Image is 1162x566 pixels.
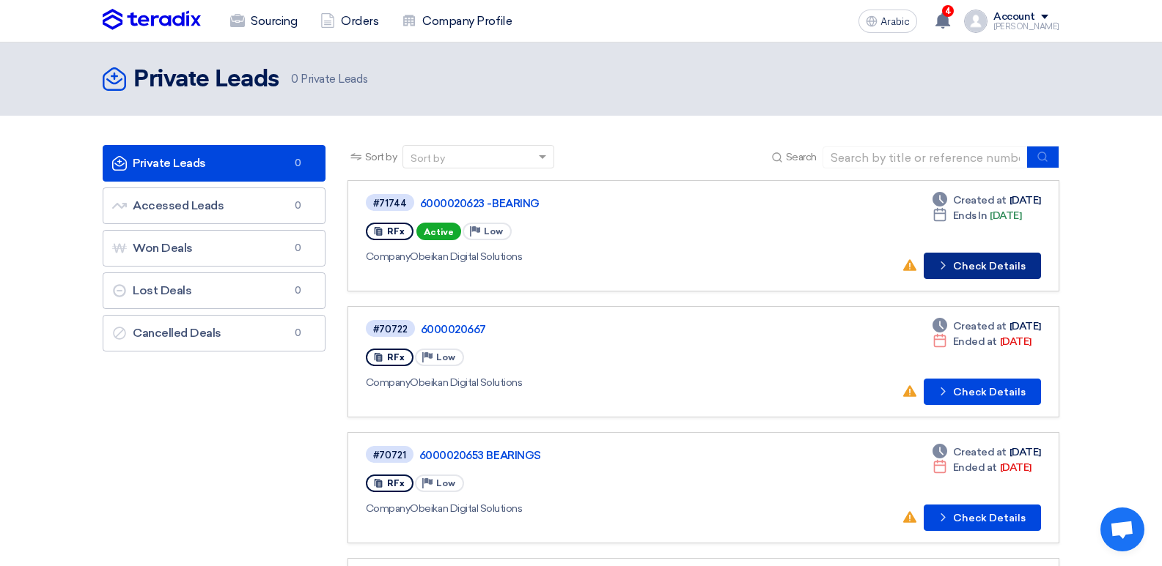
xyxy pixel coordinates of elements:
font: 0 [295,157,301,168]
a: Accessed Leads0 [103,187,326,224]
font: Cancelled Deals [133,326,221,340]
button: Arabic [858,10,917,33]
font: 6000020623 -BEARING [420,197,540,210]
font: [DATE] [1010,320,1041,332]
font: Ended at [953,461,997,474]
font: Check Details [953,512,1026,524]
font: #70722 [373,324,408,335]
font: 0 [291,72,298,86]
font: Created at [953,320,1007,332]
button: Check Details [924,504,1041,531]
font: Company [366,502,411,515]
a: 6000020623 -BEARING [420,197,787,210]
font: Private Leads [133,156,206,170]
button: Check Details [924,253,1041,279]
font: Sourcing [251,14,297,28]
font: #70721 [373,450,406,461]
font: Arabic [880,15,910,28]
div: Open chat [1100,507,1144,551]
font: Orders [341,14,378,28]
font: Sort by [365,151,397,163]
font: Ends In [953,209,988,222]
a: Lost Deals0 [103,272,326,309]
font: Search [786,151,817,163]
font: Company [366,376,411,389]
img: profile_test.png [964,10,988,33]
a: Won Deals0 [103,230,326,267]
font: Accessed Leads [133,198,224,212]
font: Private Leads [301,72,367,86]
a: Private Leads0 [103,145,326,182]
font: Obeikan Digital Solutions [410,250,522,263]
font: Low [484,226,503,237]
font: 0 [295,285,301,296]
a: Sourcing [218,5,309,37]
font: [DATE] [1000,335,1032,348]
font: Check Details [953,386,1026,398]
a: Orders [309,5,390,37]
font: 6000020653 BEARINGS [419,449,541,462]
a: Cancelled Deals0 [103,315,326,351]
button: Check Details [924,379,1041,405]
font: Sort by [411,152,445,165]
font: 6000020667 [421,323,486,336]
font: 0 [295,242,301,253]
font: RFx [387,352,405,362]
font: Account [993,10,1035,23]
font: [DATE] [990,209,1021,222]
font: Created at [953,446,1007,458]
font: [PERSON_NAME] [993,22,1059,31]
font: Lost Deals [133,283,191,297]
img: Teradix logo [103,9,201,31]
input: Search by title or reference number [823,146,1028,168]
font: Obeikan Digital Solutions [410,376,522,389]
font: Active [424,227,454,237]
font: Won Deals [133,241,193,255]
font: 0 [295,200,301,211]
font: Check Details [953,260,1026,272]
font: RFx [387,478,405,488]
font: [DATE] [1010,194,1041,206]
font: [DATE] [1000,461,1032,474]
font: Low [436,478,455,488]
font: RFx [387,226,405,237]
font: Low [436,352,455,362]
font: 4 [945,6,952,16]
font: [DATE] [1010,446,1041,458]
font: Company Profile [422,14,512,28]
font: #71744 [373,198,407,209]
font: Private Leads [133,68,279,92]
font: Created at [953,194,1007,206]
font: Obeikan Digital Solutions [410,502,522,515]
a: 6000020653 BEARINGS [419,449,786,462]
font: Ended at [953,335,997,348]
font: Company [366,250,411,263]
font: 0 [295,327,301,338]
a: 6000020667 [421,323,787,336]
